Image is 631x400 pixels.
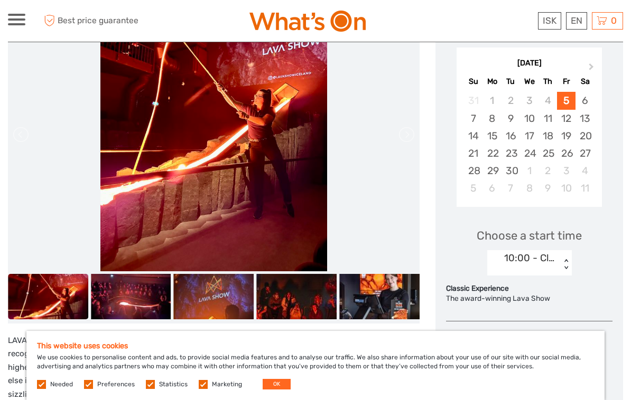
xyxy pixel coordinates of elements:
div: EN [566,12,587,30]
div: Choose Wednesday, September 24th, 2025 [520,145,539,162]
div: [DATE] [457,58,602,69]
div: Choose Saturday, September 6th, 2025 [576,92,594,109]
div: Choose Saturday, October 11th, 2025 [576,179,594,197]
button: OK [263,379,291,389]
div: Choose Wednesday, September 10th, 2025 [520,110,539,127]
div: Choose Friday, October 3rd, 2025 [557,162,576,179]
div: Choose Tuesday, September 9th, 2025 [502,110,520,127]
div: Choose Monday, September 29th, 2025 [483,162,502,179]
div: Sa [576,74,594,89]
img: 7c97ca27492445a081660146bf66fdea_slider_thumbnail.jpeg [174,274,254,319]
div: Choose Wednesday, October 1st, 2025 [520,162,539,179]
img: What's On [249,11,366,32]
div: Choose Wednesday, October 8th, 2025 [520,179,539,197]
div: Choose Saturday, September 27th, 2025 [576,145,594,162]
div: Mo [483,74,502,89]
div: We [520,74,539,89]
label: Preferences [97,380,135,389]
img: b8e18124963f457ea6ec47675147d3c1_slider_thumbnail.jpeg [91,274,171,319]
div: Choose Sunday, September 14th, 2025 [464,127,482,145]
button: Open LiveChat chat widget [122,16,134,29]
div: Choose Friday, September 5th, 2025 [557,92,576,109]
div: Choose Monday, September 8th, 2025 [483,110,502,127]
label: Marketing [212,380,242,389]
button: Next Month [584,61,601,78]
div: Choose Friday, September 12th, 2025 [557,110,576,127]
img: 38e406784bea46cd8aa857381db57a11_slider_thumbnail.jpeg [8,274,88,319]
label: Needed [50,380,73,389]
div: Tu [502,74,520,89]
div: Choose Friday, September 19th, 2025 [557,127,576,145]
div: Not available Wednesday, September 3rd, 2025 [520,92,539,109]
div: The award-winning Lava Show [446,293,613,304]
span: Best price guarantee [41,12,162,30]
div: < > [561,259,570,270]
div: Choose Tuesday, October 7th, 2025 [502,179,520,197]
div: Choose Tuesday, September 16th, 2025 [502,127,520,145]
div: Choose Friday, September 26th, 2025 [557,145,576,162]
div: Choose Sunday, September 7th, 2025 [464,110,482,127]
h5: This website uses cookies [37,341,594,350]
div: Not available Thursday, September 4th, 2025 [539,92,557,109]
div: Choose Monday, September 15th, 2025 [483,127,502,145]
div: Choose Thursday, October 2nd, 2025 [539,162,557,179]
div: Choose Saturday, September 13th, 2025 [576,110,594,127]
div: Fr [557,74,576,89]
div: Classic Experience [446,283,613,294]
div: Choose Thursday, September 18th, 2025 [539,127,557,145]
div: Choose Sunday, October 5th, 2025 [464,179,482,197]
div: We use cookies to personalise content and ads, to provide social media features and to analyse ou... [26,331,605,400]
div: Not available Monday, September 1st, 2025 [483,92,502,109]
div: month 2025-09 [460,92,598,197]
label: Statistics [159,380,188,389]
div: Choose Sunday, September 21st, 2025 [464,145,482,162]
div: Choose Monday, September 22nd, 2025 [483,145,502,162]
div: 10:00 - Classic Experience [504,251,555,265]
div: Choose Monday, October 6th, 2025 [483,179,502,197]
span: Choose a start time [477,227,582,244]
div: Choose Thursday, October 9th, 2025 [539,179,557,197]
p: We're away right now. Please check back later! [15,18,119,27]
div: Choose Tuesday, September 23rd, 2025 [502,145,520,162]
img: 14dc01107eb246ff83d37e215167d9b5_slider_thumbnail.jpeg [339,274,420,319]
div: Choose Thursday, September 11th, 2025 [539,110,557,127]
div: Su [464,74,482,89]
img: 522006c5ca7e41f3b35ffaa54eb287f4_slider_thumbnail.jpeg [256,274,337,319]
div: Choose Friday, October 10th, 2025 [557,179,576,197]
span: 0 [609,15,618,26]
div: Choose Thursday, September 25th, 2025 [539,145,557,162]
div: Choose Saturday, October 4th, 2025 [576,162,594,179]
div: Not available Sunday, August 31st, 2025 [464,92,482,109]
div: Choose Tuesday, September 30th, 2025 [502,162,520,179]
div: Choose Sunday, September 28th, 2025 [464,162,482,179]
span: ISK [543,15,556,26]
div: Not available Tuesday, September 2nd, 2025 [502,92,520,109]
div: Th [539,74,557,89]
div: Choose Wednesday, September 17th, 2025 [520,127,539,145]
div: Choose Saturday, September 20th, 2025 [576,127,594,145]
